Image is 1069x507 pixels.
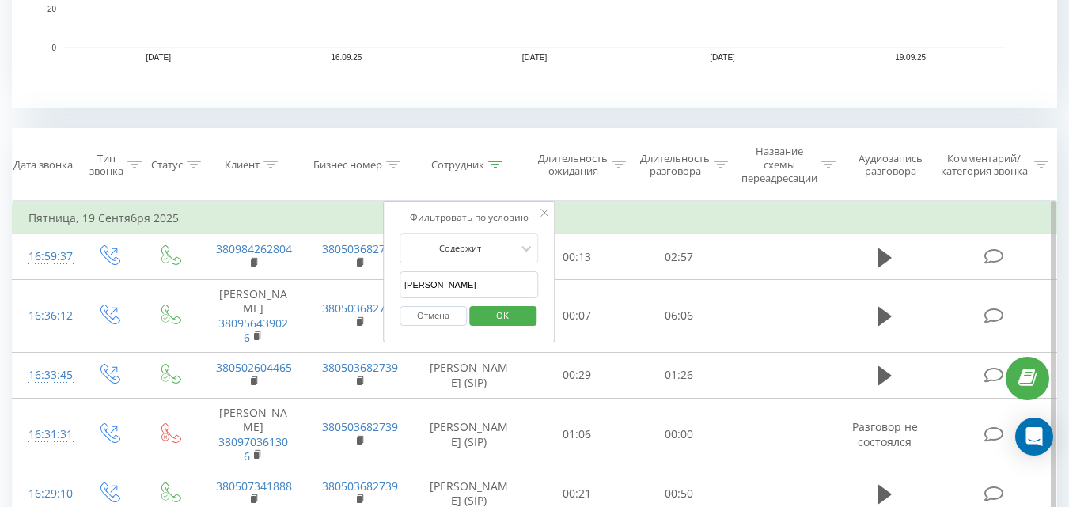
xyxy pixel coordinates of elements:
[218,434,288,463] a: 380970361306
[640,152,710,179] div: Длительность разговора
[28,301,62,331] div: 16:36:12
[628,280,730,353] td: 06:06
[851,152,931,179] div: Аудиозапись разговора
[400,306,467,326] button: Отмена
[216,360,292,375] a: 380502604465
[1015,418,1053,456] div: Open Intercom Messenger
[526,399,628,471] td: 01:06
[200,280,306,353] td: [PERSON_NAME]
[47,5,57,13] text: 20
[628,399,730,471] td: 00:00
[431,158,484,172] div: Сотрудник
[526,234,628,280] td: 00:13
[522,53,548,62] text: [DATE]
[218,316,288,345] a: 380956439026
[938,152,1030,179] div: Комментарий/категория звонка
[322,419,398,434] a: 380503682739
[313,158,382,172] div: Бизнес номер
[216,479,292,494] a: 380507341888
[200,399,306,471] td: [PERSON_NAME]
[895,53,926,62] text: 19.09.25
[480,303,525,327] span: OK
[628,234,730,280] td: 02:57
[322,301,398,316] a: 380503682739
[216,241,292,256] a: 380984262804
[400,271,539,299] input: Введите значение
[322,241,398,256] a: 380503682739
[469,306,536,326] button: OK
[400,210,539,225] div: Фильтровать по условию
[741,145,817,185] div: Название схемы переадресации
[28,360,62,391] div: 16:33:45
[322,479,398,494] a: 380503682739
[51,44,56,52] text: 0
[331,53,362,62] text: 16.09.25
[89,152,123,179] div: Тип звонка
[710,53,735,62] text: [DATE]
[28,241,62,272] div: 16:59:37
[13,202,1057,234] td: Пятница, 19 Сентября 2025
[146,53,172,62] text: [DATE]
[628,352,730,398] td: 01:26
[322,360,398,375] a: 380503682739
[412,399,526,471] td: [PERSON_NAME] (SIP)
[526,352,628,398] td: 00:29
[412,352,526,398] td: [PERSON_NAME] (SIP)
[225,158,260,172] div: Клиент
[13,158,73,172] div: Дата звонка
[538,152,608,179] div: Длительность ожидания
[151,158,183,172] div: Статус
[28,419,62,450] div: 16:31:31
[852,419,918,448] span: Разговор не состоялся
[526,280,628,353] td: 00:07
